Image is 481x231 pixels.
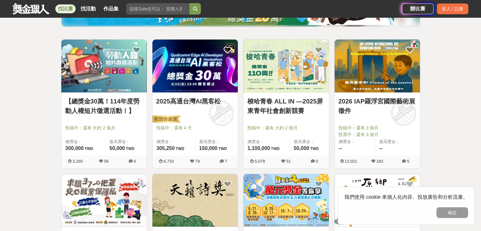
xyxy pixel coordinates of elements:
[286,159,291,164] span: 51
[65,139,102,145] span: 總獎金：
[376,159,383,164] span: 183
[338,125,416,131] span: 投稿中：還有 3 個月
[244,174,329,227] img: Cover Image
[65,125,143,131] span: 投稿中：還有 大約 2 個月
[156,125,234,131] span: 投稿中：還有 4 天
[126,3,189,15] input: 這樣Sale也可以： 安聯人壽創意銷售法募集
[244,40,329,92] img: Cover Image
[271,147,280,151] span: TWD
[402,3,434,14] a: 辦比賽
[294,146,309,151] span: 50,000
[407,159,409,164] span: 5
[338,131,416,138] span: 投票中：還有 3 個月
[156,97,234,106] a: 2025高通台灣AI黑客松
[72,159,83,164] span: 3,160
[65,97,143,115] a: 【總獎金30萬！114年度勞動人權短片徵選活動！】
[61,40,147,93] a: Cover Image
[152,174,238,227] img: Cover Image
[55,4,76,13] a: 找比賽
[338,97,416,115] a: 2026 IAP羅浮宮國際藝術展徵件
[379,139,416,145] span: 最高獎金：
[84,147,93,151] span: TWD
[199,146,218,151] span: 150,000
[109,139,143,145] span: 最高獎金：
[157,139,191,145] span: 總獎金：
[335,174,420,227] img: Cover Image
[335,40,420,92] img: Cover Image
[345,159,357,164] span: 12,021
[255,159,265,164] span: 5,078
[65,146,84,151] span: 300,000
[61,174,147,227] img: Cover Image
[310,147,319,151] span: TWD
[152,40,238,92] img: Cover Image
[176,147,184,151] span: TWD
[157,146,175,151] span: 305,250
[339,146,342,151] span: --
[225,159,227,164] span: 7
[247,97,325,115] a: 梭哈青春 ALL IN —2025屏東青年社會創新競賽
[316,159,318,164] span: 0
[294,139,325,145] span: 最高獎金：
[218,147,227,151] span: TWD
[101,4,121,13] a: 作品集
[134,159,136,164] span: 0
[339,139,372,145] span: 總獎金：
[379,146,383,151] span: --
[248,146,270,151] span: 1,100,000
[195,159,200,164] span: 79
[436,207,468,218] button: 確定
[104,159,108,164] span: 56
[244,40,329,93] a: Cover Image
[344,194,468,200] span: 我們使用 cookie 來個人化內容、投放廣告和分析流量。
[248,139,286,145] span: 總獎金：
[109,146,125,151] span: 50,000
[151,115,180,124] img: 老闆娘嚴選
[199,139,234,145] span: 最高獎金：
[247,125,325,131] span: 投稿中：還有 大約 2 個月
[126,147,134,151] span: TWD
[61,40,147,92] img: Cover Image
[152,40,238,93] a: Cover Image
[78,4,98,13] a: 找活動
[163,159,174,164] span: 6,733
[437,3,468,14] div: 登入 / 註冊
[335,40,420,93] a: Cover Image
